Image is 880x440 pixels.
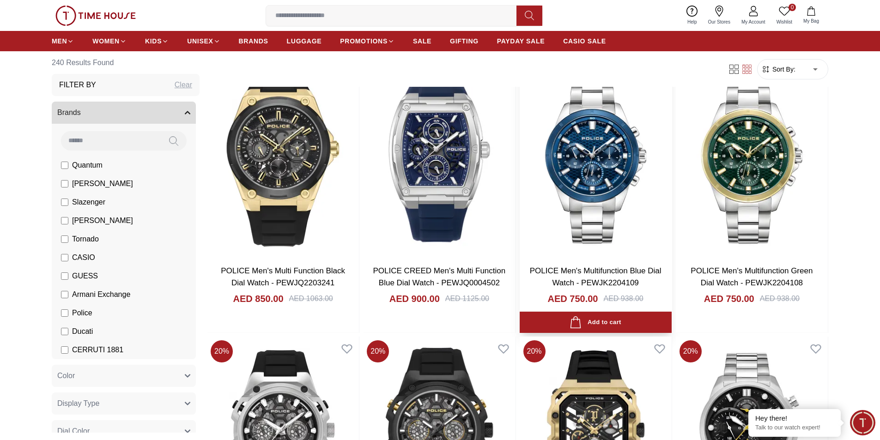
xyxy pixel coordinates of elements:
[523,340,546,362] span: 20 %
[72,326,93,337] span: Ducati
[363,59,515,258] img: POLICE CREED Men's Multi Function Blue Dial Watch - PEWJQ0004502
[682,4,703,27] a: Help
[52,392,196,415] button: Display Type
[373,266,506,287] a: POLICE CREED Men's Multi Function Blue Dial Watch - PEWJQ0004502
[691,266,813,287] a: POLICE Men's Multifunction Green Dial Watch - PEWJK2204108
[57,107,81,118] span: Brands
[72,307,92,319] span: Police
[771,65,795,74] span: Sort By:
[61,254,68,261] input: CASIO
[211,340,233,362] span: 20 %
[850,410,875,435] div: Chat Widget
[175,79,192,90] div: Clear
[239,33,268,49] a: BRANDS
[413,33,431,49] a: SALE
[92,36,120,46] span: WOMEN
[289,293,333,304] div: AED 1063.00
[61,346,68,354] input: CERRUTI 1881
[72,197,105,208] span: Slazenger
[760,293,800,304] div: AED 938.00
[61,217,68,224] input: [PERSON_NAME]
[340,33,394,49] a: PROMOTIONS
[603,293,643,304] div: AED 938.00
[798,5,825,26] button: My Bag
[771,4,798,27] a: 0Wishlist
[704,292,754,305] h4: AED 750.00
[389,292,440,305] h4: AED 900.00
[445,293,489,304] div: AED 1125.00
[676,59,828,258] img: POLICE Men's Multifunction Green Dial Watch - PEWJK2204108
[52,33,74,49] a: MEN
[233,292,284,305] h4: AED 850.00
[287,36,322,46] span: LUGGAGE
[52,365,196,387] button: Color
[72,344,123,356] span: CERRUTI 1881
[530,266,662,287] a: POLICE Men's Multifunction Blue Dial Watch - PEWJK2204109
[773,18,796,25] span: Wishlist
[367,340,389,362] span: 20 %
[239,36,268,46] span: BRANDS
[413,36,431,46] span: SALE
[61,199,68,206] input: Slazenger
[72,252,95,263] span: CASIO
[52,102,196,124] button: Brands
[563,36,606,46] span: CASIO SALE
[287,33,322,49] a: LUGGAGE
[755,414,834,423] div: Hey there!
[61,272,68,280] input: GUESS
[61,162,68,169] input: Quantum
[61,235,68,243] input: Tornado
[72,160,103,171] span: Quantum
[497,36,545,46] span: PAYDAY SALE
[548,292,598,305] h4: AED 750.00
[684,18,701,25] span: Help
[738,18,769,25] span: My Account
[680,340,702,362] span: 20 %
[61,291,68,298] input: Armani Exchange
[61,328,68,335] input: Ducati
[704,18,734,25] span: Our Stores
[59,79,96,90] h3: Filter By
[800,18,823,24] span: My Bag
[55,6,136,26] img: ...
[57,398,99,409] span: Display Type
[703,4,736,27] a: Our Stores
[340,36,388,46] span: PROMOTIONS
[72,178,133,189] span: [PERSON_NAME]
[570,316,621,329] div: Add to cart
[563,33,606,49] a: CASIO SALE
[72,289,130,300] span: Armani Exchange
[520,59,672,258] img: POLICE Men's Multifunction Blue Dial Watch - PEWJK2204109
[61,180,68,187] input: [PERSON_NAME]
[450,33,479,49] a: GIFTING
[52,52,200,74] h6: 240 Results Found
[72,215,133,226] span: [PERSON_NAME]
[72,234,99,245] span: Tornado
[450,36,479,46] span: GIFTING
[207,59,359,258] img: POLICE Men's Multi Function Black Dial Watch - PEWJQ2203241
[145,36,162,46] span: KIDS
[57,370,75,381] span: Color
[52,36,67,46] span: MEN
[221,266,345,287] a: POLICE Men's Multi Function Black Dial Watch - PEWJQ2203241
[520,312,672,333] button: Add to cart
[187,36,213,46] span: UNISEX
[187,33,220,49] a: UNISEX
[145,33,169,49] a: KIDS
[761,65,795,74] button: Sort By:
[57,426,90,437] span: Dial Color
[92,33,127,49] a: WOMEN
[497,33,545,49] a: PAYDAY SALE
[61,309,68,317] input: Police
[755,424,834,432] p: Talk to our watch expert!
[72,271,98,282] span: GUESS
[789,4,796,11] span: 0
